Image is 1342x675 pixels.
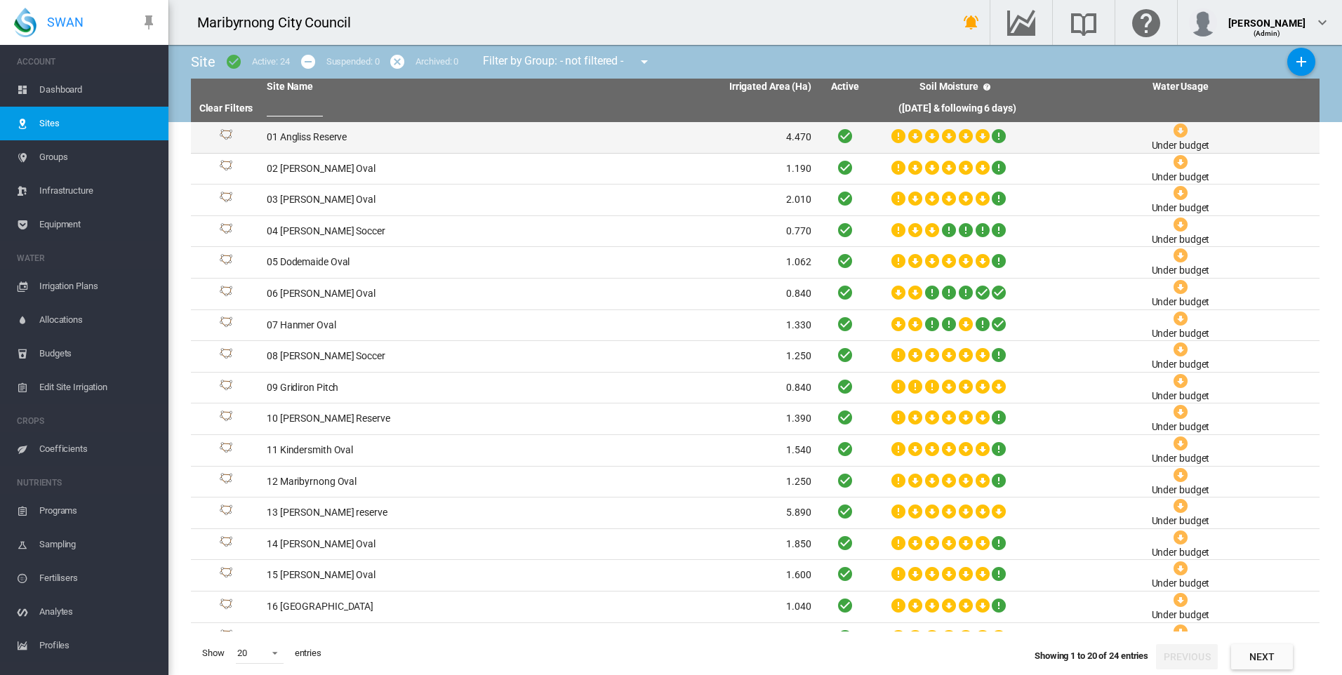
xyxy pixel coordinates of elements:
[1042,79,1320,95] th: Water Usage
[140,14,157,31] md-icon: icon-pin
[1152,139,1210,153] div: Under budget
[197,410,255,427] div: Site Id: 38392
[261,435,539,466] td: 11 Kindersmith Oval
[14,8,36,37] img: SWAN-Landscape-Logo-Colour-drop.png
[539,435,817,466] td: 1.540
[191,247,1320,279] tr: Site Id: 38359 05 Dodemaide Oval 1.062 Under budget
[1287,48,1315,76] button: Add New Site, define start date
[218,129,234,146] img: 1.svg
[1152,201,1210,215] div: Under budget
[963,14,980,31] md-icon: icon-bell-ring
[197,536,255,553] div: Site Id: 38400
[539,497,817,528] td: 5.890
[218,316,234,333] img: 1.svg
[191,623,1320,655] tr: Site Id: 38371 17 [PERSON_NAME] Reserve 1.600 Under budget
[1228,11,1306,25] div: [PERSON_NAME]
[17,247,157,269] span: WATER
[237,648,247,658] div: 20
[1152,327,1210,341] div: Under budget
[218,286,234,302] img: 1.svg
[630,48,658,76] button: icon-menu-down
[191,403,1320,435] tr: Site Id: 38392 10 [PERSON_NAME] Reserve 1.390 Under budget
[539,529,817,560] td: 1.850
[1189,8,1217,36] img: profile.jpg
[197,641,230,665] span: Show
[218,160,234,177] img: 1.svg
[191,341,1320,373] tr: Site Id: 38368 08 [PERSON_NAME] Soccer 1.250 Under budget
[416,55,458,68] div: Archived: 0
[636,53,653,70] md-icon: icon-menu-down
[225,53,242,70] md-icon: icon-checkbox-marked-circle
[1156,644,1218,669] button: Previous
[17,472,157,494] span: NUTRIENTS
[1152,233,1210,247] div: Under budget
[191,373,1320,404] tr: Site Id: 38358 09 Gridiron Pitch 0.840 Under budget
[191,435,1320,467] tr: Site Id: 38390 11 Kindersmith Oval 1.540 Under budget
[191,279,1320,310] tr: Site Id: 38367 06 [PERSON_NAME] Oval 0.840 Under budget
[218,567,234,584] img: 1.svg
[197,286,255,302] div: Site Id: 38367
[1067,14,1101,31] md-icon: Search the knowledge base
[191,216,1320,248] tr: Site Id: 38356 04 [PERSON_NAME] Soccer 0.770 Under budget
[261,592,539,622] td: 16 [GEOGRAPHIC_DATA]
[218,629,234,646] img: 1.svg
[197,223,255,240] div: Site Id: 38356
[39,561,157,595] span: Fertilisers
[39,303,157,337] span: Allocations
[261,79,539,95] th: Site Name
[39,595,157,629] span: Analytes
[252,55,290,68] div: Active: 24
[539,216,817,247] td: 0.770
[218,223,234,240] img: 1.svg
[817,79,873,95] th: Active
[1152,577,1210,591] div: Under budget
[261,247,539,278] td: 05 Dodemaide Oval
[1152,608,1210,622] div: Under budget
[539,185,817,215] td: 2.010
[191,592,1320,623] tr: Site Id: 38393 16 [GEOGRAPHIC_DATA] 1.040 Under budget
[261,279,539,309] td: 06 [PERSON_NAME] Oval
[1152,514,1210,528] div: Under budget
[539,560,817,591] td: 1.600
[539,373,817,403] td: 0.840
[261,122,539,153] td: 01 Angliss Reserve
[1152,420,1210,434] div: Under budget
[39,140,157,174] span: Groups
[261,310,539,341] td: 07 Hanmer Oval
[17,410,157,432] span: CROPS
[218,192,234,208] img: 1.svg
[261,623,539,654] td: 17 [PERSON_NAME] Reserve
[1314,14,1331,31] md-icon: icon-chevron-down
[39,432,157,466] span: Coefficients
[289,641,327,665] span: entries
[191,53,215,70] span: Site
[197,629,255,646] div: Site Id: 38371
[197,504,255,521] div: Site Id: 38394
[197,160,255,177] div: Site Id: 38366
[539,279,817,309] td: 0.840
[1152,546,1210,560] div: Under budget
[39,208,157,241] span: Equipment
[47,13,84,31] span: SWAN
[39,494,157,528] span: Programs
[261,467,539,497] td: 12 Maribyrnong Oval
[957,8,985,36] button: icon-bell-ring
[326,55,380,68] div: Suspended: 0
[539,403,817,434] td: 1.390
[1129,14,1163,31] md-icon: Click here for help
[218,442,234,459] img: 1.svg
[1152,171,1210,185] div: Under budget
[261,560,539,591] td: 15 [PERSON_NAME] Oval
[261,185,539,215] td: 03 [PERSON_NAME] Oval
[218,380,234,396] img: 1.svg
[197,348,255,365] div: Site Id: 38368
[472,48,663,76] div: Filter by Group: - not filtered -
[191,497,1320,529] tr: Site Id: 38394 13 [PERSON_NAME] reserve 5.890 Under budget
[197,129,255,146] div: Site Id: 38354
[1152,264,1210,278] div: Under budget
[39,107,157,140] span: Sites
[218,410,234,427] img: 1.svg
[539,623,817,654] td: 1.600
[539,154,817,185] td: 1.190
[218,599,234,615] img: 1.svg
